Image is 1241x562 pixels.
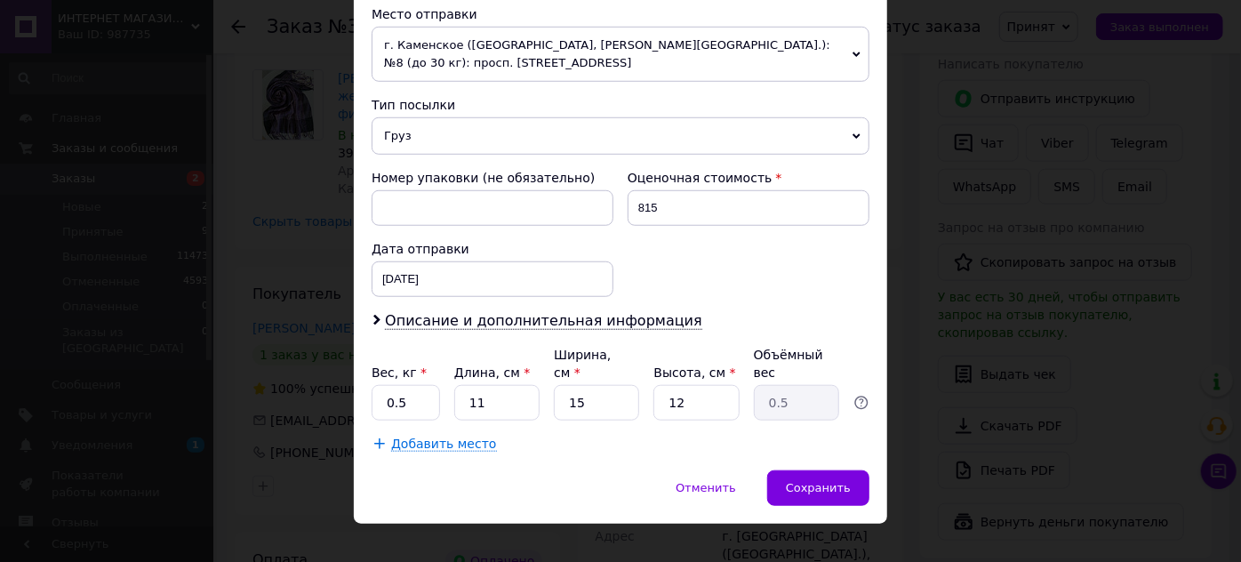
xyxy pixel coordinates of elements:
[554,348,611,380] label: Ширина, см
[628,169,869,187] div: Оценочная стоимость
[786,481,851,494] span: Сохранить
[372,27,869,82] span: г. Каменское ([GEOGRAPHIC_DATA], [PERSON_NAME][GEOGRAPHIC_DATA].): №8 (до 30 кг): просп. [STREET_...
[372,7,477,21] span: Место отправки
[653,365,735,380] label: Высота, см
[372,117,869,155] span: Груз
[372,169,613,187] div: Номер упаковки (не обязательно)
[754,346,839,381] div: Объёмный вес
[372,240,613,258] div: Дата отправки
[676,481,736,494] span: Отменить
[385,312,702,330] span: Описание и дополнительная информация
[391,437,497,452] span: Добавить место
[372,365,427,380] label: Вес, кг
[454,365,530,380] label: Длина, см
[372,98,455,112] span: Тип посылки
